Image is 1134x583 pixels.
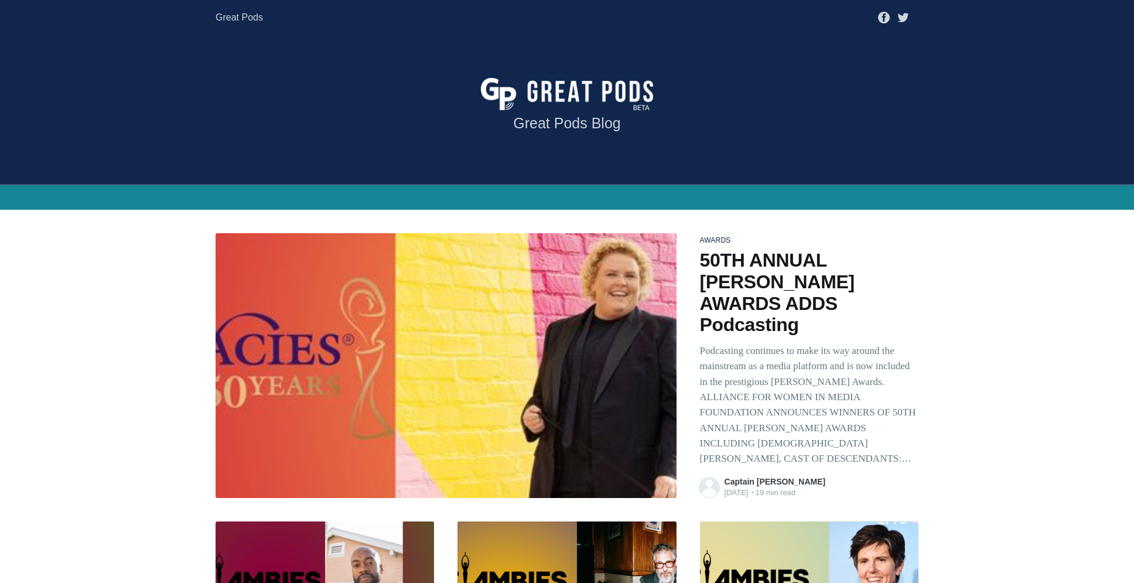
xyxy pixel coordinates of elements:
span: • [752,487,754,499]
span: 19 min read [725,487,918,499]
time: [DATE] [725,488,749,497]
img: Great Pods - Podcast Critic and Reviews Blog [481,78,654,110]
p: Podcasting continues to make its way around the mainstream as a media platform and is now include... [700,343,918,467]
div: awards [700,233,918,248]
a: Facebook [878,12,890,22]
p: Great Pods Blog [513,114,620,132]
a: awards 50TH ANNUAL [PERSON_NAME] AWARDS ADDS Podcasting Podcasting continues to make its way arou... [700,233,918,477]
a: Great Pods [216,7,263,28]
img: Gracie Awards [216,233,677,498]
h2: 50TH ANNUAL [PERSON_NAME] AWARDS ADDS Podcasting [700,250,918,336]
a: Captain [PERSON_NAME] [725,477,826,486]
